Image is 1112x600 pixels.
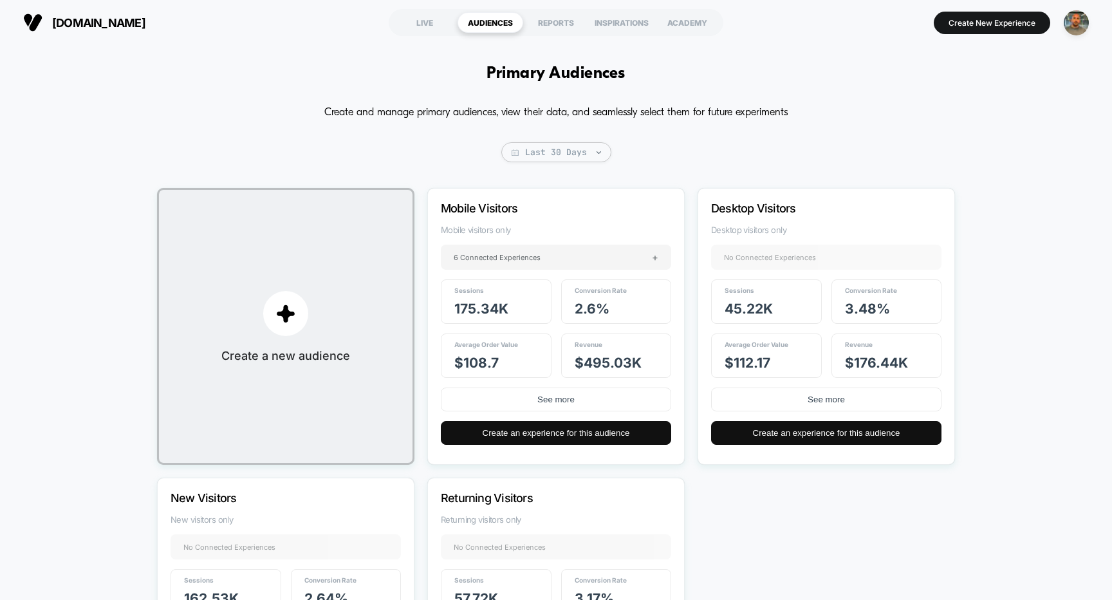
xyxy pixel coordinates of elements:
p: Create and manage primary audiences, view their data, and seamlessly select them for future exper... [324,102,788,123]
span: Desktop visitors only [711,225,941,235]
span: $ 112.17 [725,355,770,371]
span: Mobile visitors only [441,225,671,235]
span: Revenue [575,341,602,348]
span: $ 495.03k [575,355,642,371]
img: plus [276,304,295,323]
span: Sessions [184,576,214,584]
img: calendar [512,149,519,156]
span: Create a new audience [221,349,350,362]
button: Create an experience for this audience [711,421,941,445]
span: 3.48 % [845,301,890,317]
span: $ 176.44k [845,355,908,371]
span: $ 108.7 [454,355,499,371]
span: Last 30 Days [501,142,611,162]
button: ppic [1060,10,1093,36]
img: ppic [1064,10,1089,35]
span: New visitors only [171,514,401,525]
button: [DOMAIN_NAME] [19,12,149,33]
div: AUDIENCES [458,12,523,33]
span: 2.6 % [575,301,609,317]
button: See more [711,388,941,411]
span: [DOMAIN_NAME] [52,16,145,30]
button: See more [441,388,671,411]
span: 6 Connected Experiences [454,253,541,262]
button: plusCreate a new audience [157,188,414,465]
p: Returning Visitors [441,491,636,505]
span: 175.34k [454,301,508,317]
p: Desktop Visitors [711,202,907,215]
img: end [597,151,601,154]
div: LIVE [392,12,458,33]
span: Conversion Rate [575,286,627,294]
img: Visually logo [23,13,42,32]
span: Conversion Rate [845,286,897,294]
span: Sessions [725,286,754,294]
p: New Visitors [171,491,366,505]
span: Revenue [845,341,873,348]
span: Average Order Value [454,341,518,348]
button: Create New Experience [934,12,1050,34]
div: ACADEMY [654,12,720,33]
p: Mobile Visitors [441,202,636,215]
span: Sessions [454,286,484,294]
span: Average Order Value [725,341,788,348]
span: Sessions [454,576,484,584]
span: 45.22k [725,301,773,317]
button: Create an experience for this audience [441,421,671,445]
span: Conversion Rate [575,576,627,584]
h1: Primary Audiences [486,64,625,83]
div: INSPIRATIONS [589,12,654,33]
div: REPORTS [523,12,589,33]
span: Returning visitors only [441,514,671,525]
span: + [652,251,658,263]
span: Conversion Rate [304,576,357,584]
